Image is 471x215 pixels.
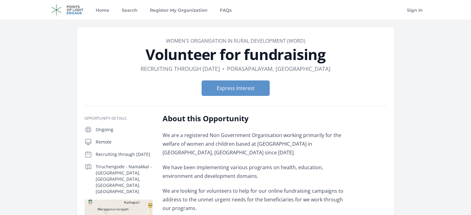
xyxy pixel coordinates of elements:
dd: Porasapalayam, [GEOGRAPHIC_DATA] [227,64,330,73]
h1: Volunteer for fundraising [85,47,387,62]
p: Remote [96,139,153,145]
dd: Recruiting through [DATE] [141,64,220,73]
p: Tiruchengode - Namakkal - [GEOGRAPHIC_DATA], [GEOGRAPHIC_DATA], [GEOGRAPHIC_DATA], [GEOGRAPHIC_DATA] [96,164,153,195]
p: Recruiting through [DATE] [96,151,153,157]
p: Ongoing [96,127,153,133]
a: Women's Organisation in Rural Development (WORD) [166,37,305,44]
button: Express Interest [202,80,270,96]
p: We are looking for volunteers to help for our online fundraising campaigns to address to the unme... [163,187,344,213]
p: We are a registered Non Government Organisation working primarily for the welfare of women and ch... [163,131,344,157]
div: • [222,64,225,73]
p: We have been implementing various programs on health, education, environment and development doma... [163,163,344,180]
h3: Opportunity Details [85,116,153,121]
h2: About this Opportunity [163,114,344,123]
